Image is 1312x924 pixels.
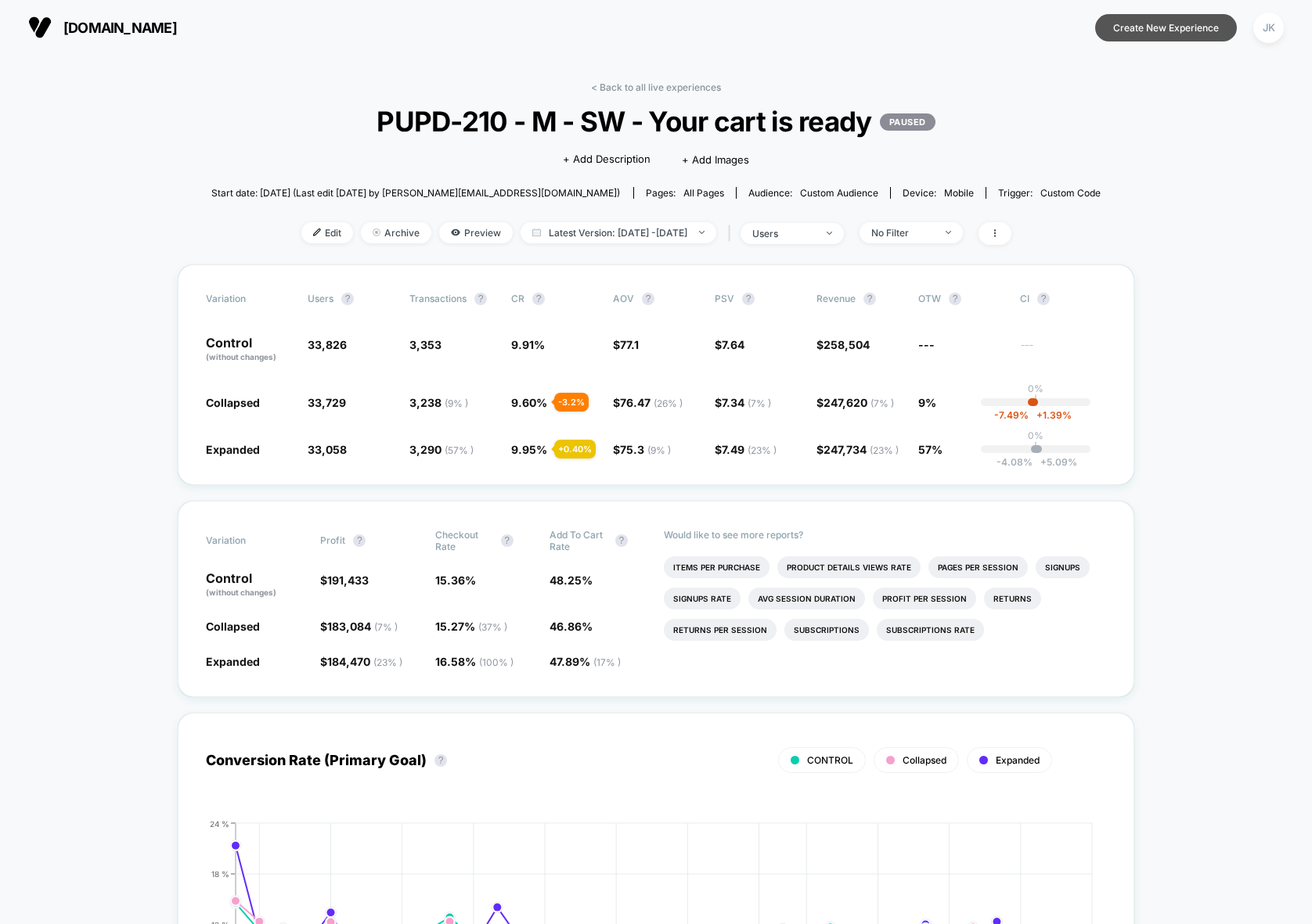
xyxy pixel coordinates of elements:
span: [DOMAIN_NAME] [63,20,177,36]
span: ( 37 % ) [478,621,507,633]
span: $ [320,573,369,587]
img: calendar [532,228,541,236]
li: Signups [1036,556,1090,578]
span: Latest Version: [DATE] - [DATE] [521,222,716,243]
span: 184,470 [327,655,402,668]
div: + 0.40 % [554,440,596,458]
li: Returns [984,588,1041,609]
span: Add To Cart Rate [550,529,607,552]
span: Profit [320,534,345,546]
a: < Back to all live experiences [591,81,721,93]
span: 47.89 % [550,655,621,668]
div: users [752,228,815,239]
span: 76.47 [620,396,683,409]
span: + [1040,456,1047,468]
span: 3,353 [409,338,442,351]
span: Archive [361,222,431,243]
span: 15.27 % [435,620,507,633]
p: Would like to see more reports? [664,529,1106,541]
span: Expanded [206,655,260,668]
span: mobile [944,187,974,199]
span: ( 23 % ) [870,444,899,456]
span: Collapsed [206,620,260,633]
span: (without changes) [206,588,276,597]
span: Variation [206,529,292,552]
span: 33,729 [308,396,346,409]
p: 0% [1028,430,1043,441]
span: $ [320,655,402,668]
span: 7.34 [722,396,771,409]
button: ? [532,293,545,305]
div: JK [1253,13,1284,43]
button: ? [353,534,366,547]
span: $ [816,443,899,456]
span: ( 57 % ) [445,444,474,456]
span: Edit [301,222,353,243]
span: 247,620 [824,396,894,409]
li: Signups Rate [664,588,741,609]
span: PUPD-210 - M - SW - Your cart is ready [256,105,1057,138]
span: $ [816,338,870,351]
span: 9.91 % [511,338,545,351]
span: 9% [918,396,936,409]
span: ( 9 % ) [445,397,468,409]
img: end [699,231,705,234]
span: 191,433 [327,573,369,587]
p: PAUSED [880,113,935,131]
span: 48.25 % [550,573,593,587]
span: Collapsed [206,396,260,409]
li: Profit Per Session [873,588,976,609]
span: -7.49 % [994,409,1029,421]
p: Control [206,572,305,599]
button: ? [949,293,961,305]
span: Transactions [409,293,467,304]
div: No Filter [871,227,934,239]
span: (without changes) [206,352,276,361]
span: $ [613,443,671,456]
span: CONTROL [807,754,853,766]
span: 75.3 [620,443,671,456]
span: Expanded [206,443,260,456]
li: Subscriptions [784,619,869,641]
span: ( 26 % ) [654,397,683,409]
span: ( 23 % ) [748,444,777,456]
span: CR [511,293,524,304]
img: Visually logo [28,16,52,39]
span: 7.49 [722,443,777,456]
div: Trigger: [998,187,1101,199]
img: end [946,231,951,234]
span: + Add Description [563,152,651,167]
span: 7.64 [722,338,744,351]
p: Control [206,336,292,363]
tspan: 18 % [211,868,229,878]
span: CI [1020,293,1106,305]
span: Variation [206,293,292,305]
span: 33,058 [308,443,347,456]
span: --- [1020,340,1106,363]
span: 183,084 [327,620,398,633]
span: + [1036,409,1043,421]
span: Revenue [816,293,856,304]
span: AOV [613,293,634,304]
span: -4.08 % [997,456,1033,468]
div: Audience: [748,187,878,199]
span: ( 7 % ) [374,621,398,633]
button: ? [642,293,654,305]
span: Expanded [996,754,1040,766]
span: OTW [918,293,1004,305]
button: JK [1249,12,1289,44]
span: 15.36 % [435,573,476,587]
button: ? [615,534,628,547]
span: 3,238 [409,396,468,409]
span: $ [613,338,639,351]
span: 33,826 [308,338,347,351]
div: Pages: [646,187,724,199]
button: ? [501,534,514,547]
button: ? [474,293,487,305]
button: ? [863,293,876,305]
span: Custom Code [1040,187,1101,199]
span: 57% [918,443,943,456]
span: + Add Images [682,153,749,166]
span: $ [715,396,771,409]
span: Collapsed [903,754,946,766]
